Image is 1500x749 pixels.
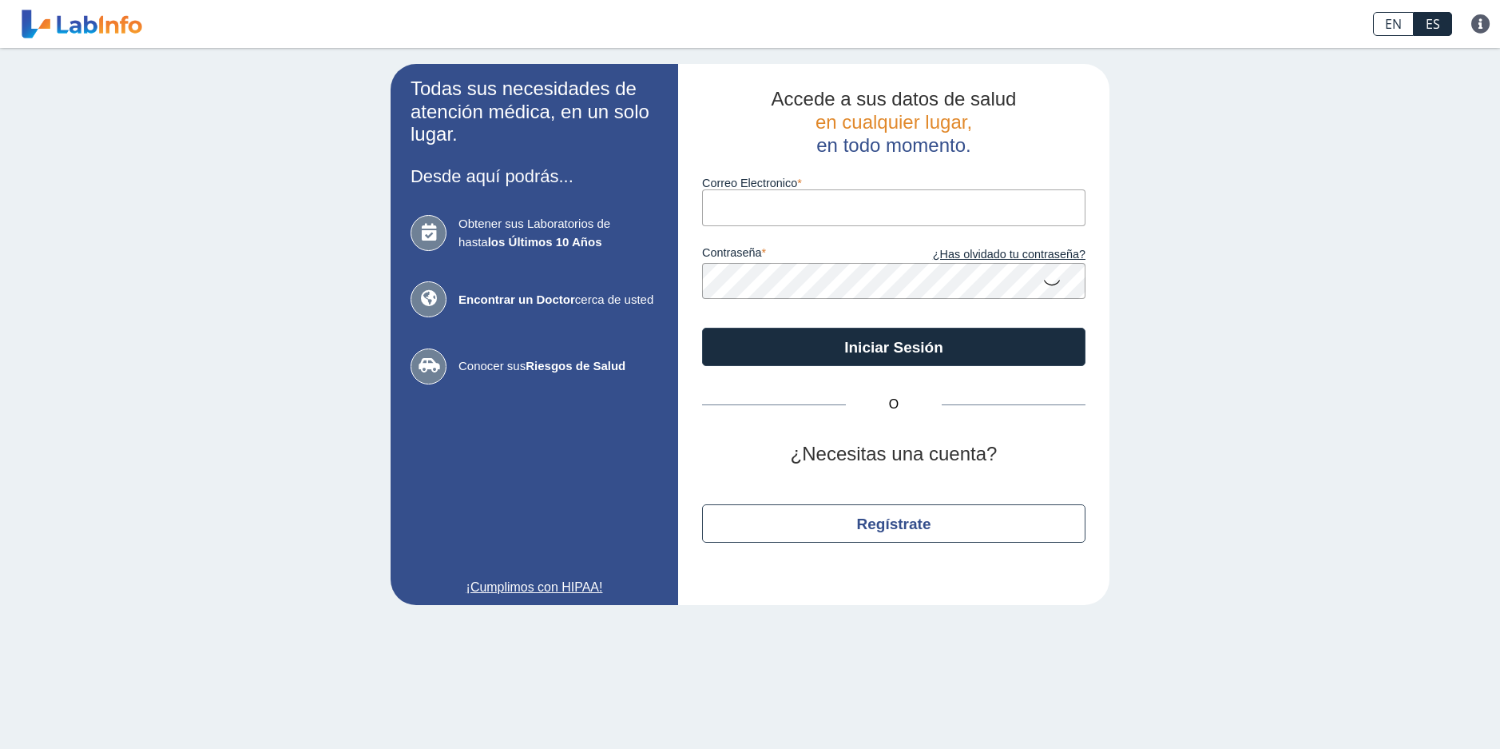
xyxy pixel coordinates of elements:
button: Regístrate [702,504,1085,543]
label: Correo Electronico [702,177,1085,189]
h3: Desde aquí podrás... [411,166,658,186]
b: Riesgos de Salud [526,359,625,373]
a: ¿Has olvidado tu contraseña? [894,246,1085,264]
b: los Últimos 10 Años [488,235,602,249]
span: Obtener sus Laboratorios de hasta [458,215,658,251]
h2: ¿Necesitas una cuenta? [702,443,1085,466]
span: Accede a sus datos de salud [772,88,1017,110]
a: EN [1373,12,1414,36]
span: Conocer sus [458,357,658,376]
h2: Todas sus necesidades de atención médica, en un solo lugar. [411,78,658,146]
label: contraseña [702,246,894,264]
a: ¡Cumplimos con HIPAA! [411,578,658,597]
a: ES [1414,12,1452,36]
button: Iniciar Sesión [702,328,1085,366]
b: Encontrar un Doctor [458,293,575,306]
span: O [846,395,942,414]
span: en todo momento. [816,134,970,156]
span: en cualquier lugar, [815,111,972,133]
span: cerca de usted [458,291,658,309]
